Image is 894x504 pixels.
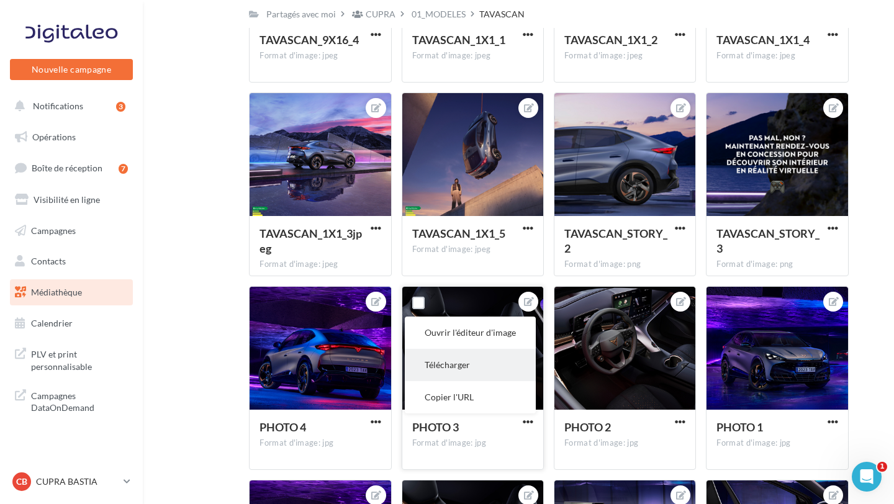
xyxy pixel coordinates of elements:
p: CUPRA BASTIA [36,475,119,488]
div: Format d'image: jpg [412,438,533,449]
span: Calendrier [31,318,73,328]
a: Campagnes [7,218,135,244]
iframe: Intercom live chat [852,462,882,492]
a: Médiathèque [7,279,135,305]
div: Format d'image: jpeg [412,50,533,61]
span: TAVASCAN_1X1_5 [412,227,505,240]
button: Copier l'URL [405,381,536,413]
span: TAVASCAN_1X1_1 [412,33,505,47]
div: Format d'image: jpeg [564,50,685,61]
span: Contacts [31,256,66,266]
span: TAVASCAN_1X1_2 [564,33,657,47]
span: PLV et print personnalisable [31,346,128,372]
span: PHOTO 1 [716,420,763,434]
span: Notifications [33,101,83,111]
span: TAVASCAN_9X16_4 [260,33,359,47]
div: TAVASCAN [479,8,525,20]
span: TAVASCAN_1X1_4 [716,33,810,47]
button: Télécharger [405,349,536,381]
span: Visibilité en ligne [34,194,100,205]
span: Médiathèque [31,287,82,297]
div: Format d'image: jpg [716,438,838,449]
button: Ouvrir l'éditeur d'image [405,317,536,349]
span: PHOTO 3 [412,420,459,434]
span: Campagnes DataOnDemand [31,387,128,414]
div: Format d'image: jpeg [412,244,533,255]
div: Format d'image: png [564,259,685,270]
a: Visibilité en ligne [7,187,135,213]
a: Calendrier [7,310,135,336]
div: Format d'image: png [716,259,838,270]
a: Opérations [7,124,135,150]
div: Format d'image: jpeg [716,50,838,61]
div: Partagés avec moi [266,8,336,20]
span: Campagnes [31,225,76,235]
div: Format d'image: jpeg [260,259,381,270]
span: TAVASCAN_1X1_3jpeg [260,227,362,255]
span: TAVASCAN_STORY_3 [716,227,819,255]
a: Boîte de réception7 [7,155,135,181]
div: Format d'image: jpeg [260,50,381,61]
div: 01_MODELES [412,8,466,20]
a: CB CUPRA BASTIA [10,470,133,493]
span: CB [16,475,27,488]
span: Boîte de réception [32,163,102,173]
button: Nouvelle campagne [10,59,133,80]
a: PLV et print personnalisable [7,341,135,377]
button: Notifications 3 [7,93,130,119]
div: Format d'image: jpg [564,438,685,449]
div: Format d'image: jpg [260,438,381,449]
a: Campagnes DataOnDemand [7,382,135,419]
span: Opérations [32,132,76,142]
span: 1 [877,462,887,472]
a: Contacts [7,248,135,274]
span: TAVASCAN_STORY_2 [564,227,667,255]
span: PHOTO 4 [260,420,306,434]
div: 7 [119,164,128,174]
span: PHOTO 2 [564,420,611,434]
div: 3 [116,102,125,112]
div: CUPRA [366,8,395,20]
